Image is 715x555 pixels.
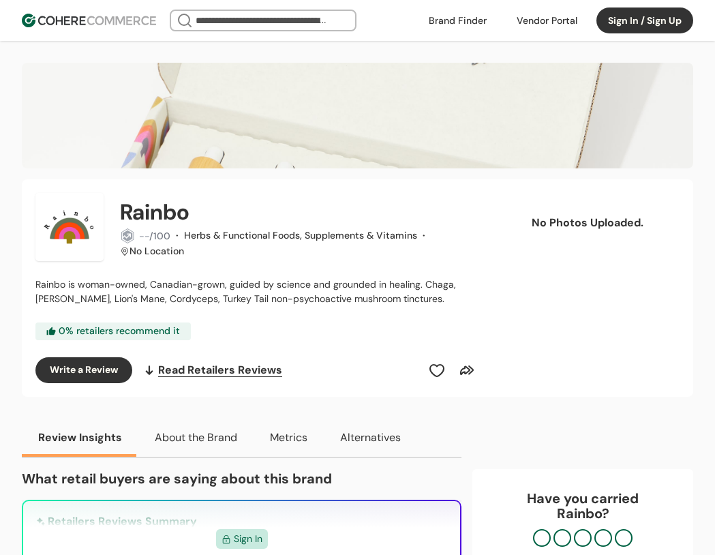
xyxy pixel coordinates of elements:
[130,244,184,258] div: No Location
[22,63,693,168] img: Brand cover image
[22,468,461,489] p: What retail buyers are saying about this brand
[149,230,170,242] span: /100
[139,230,149,242] span: --
[35,278,456,305] span: Rainbo is woman-owned, Canadian-grown, guided by science and grounded in healing. Chaga, [PERSON_...
[596,7,693,33] button: Sign In / Sign Up
[184,229,417,241] span: Herbs & Functional Foods, Supplements & Vitamins
[138,419,254,457] button: About the Brand
[423,229,425,241] span: ·
[35,193,104,261] img: Brand Photo
[22,14,156,27] img: Cohere Logo
[143,357,282,383] a: Read Retailers Reviews
[254,419,324,457] button: Metrics
[486,506,680,521] p: Rainbo ?
[35,322,191,340] div: 0 % retailers recommend it
[176,229,179,241] span: ·
[234,532,262,546] span: Sign In
[158,362,282,378] span: Read Retailers Reviews
[486,491,680,521] div: Have you carried
[517,215,658,231] p: No Photos Uploaded.
[324,419,417,457] button: Alternatives
[35,357,132,383] button: Write a Review
[120,196,189,228] h2: Rainbo
[22,419,138,457] button: Review Insights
